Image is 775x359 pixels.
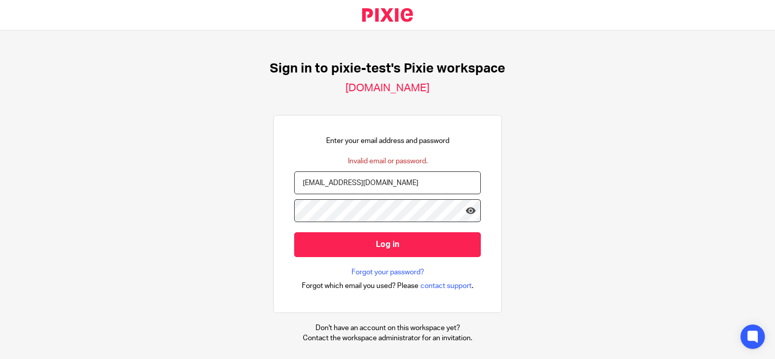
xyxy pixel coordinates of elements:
p: Contact the workspace administrator for an invitation. [303,333,472,343]
div: . [302,280,474,292]
input: name@example.com [294,171,481,194]
h2: [DOMAIN_NAME] [345,82,430,95]
a: Forgot your password? [351,267,424,277]
h1: Sign in to pixie-test's Pixie workspace [270,61,505,77]
input: Log in [294,232,481,257]
p: Enter your email address and password [326,136,449,146]
p: Don't have an account on this workspace yet? [303,323,472,333]
div: Invalid email or password. [348,156,428,166]
span: contact support [420,281,472,291]
span: Forgot which email you used? Please [302,281,418,291]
